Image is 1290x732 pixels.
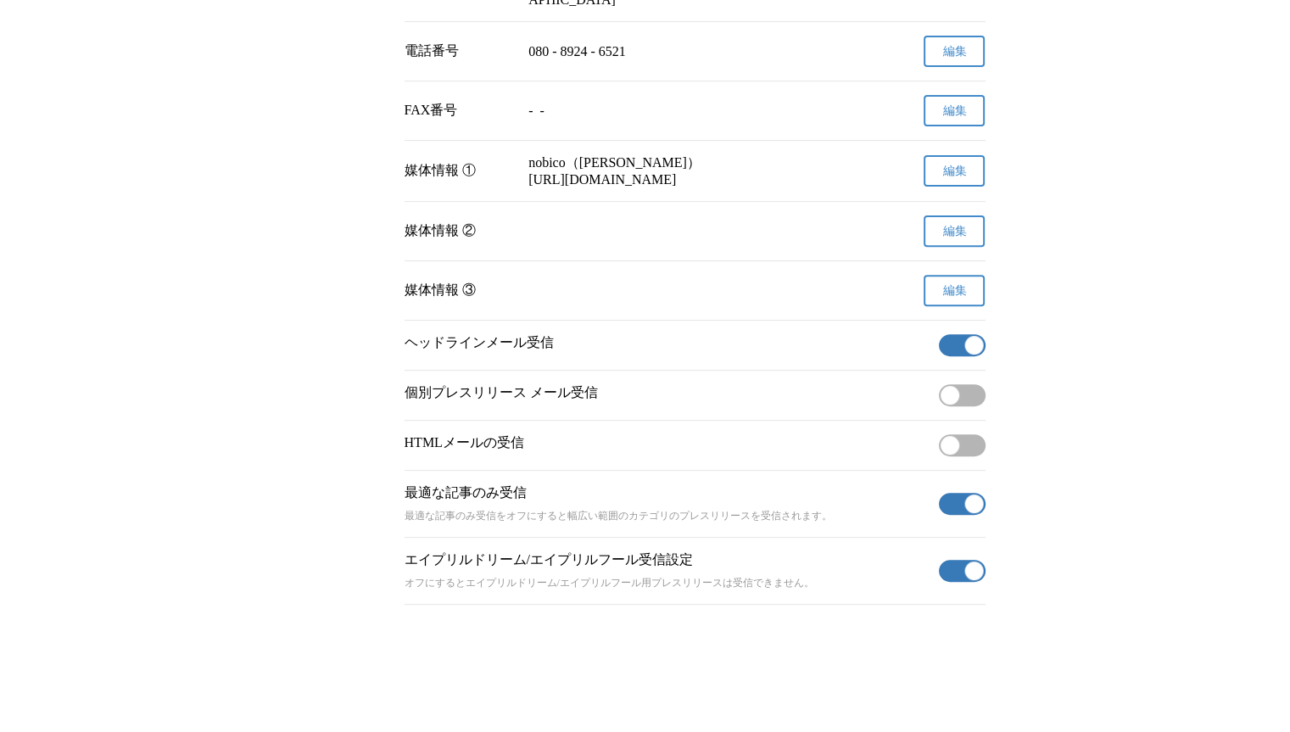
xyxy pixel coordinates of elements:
[405,551,932,569] p: エイプリルドリーム/エイプリルフール受信設定
[924,275,985,306] button: 編集
[942,224,966,239] span: 編集
[528,103,861,119] p: - -
[405,509,932,523] p: 最適な記事のみ受信をオフにすると幅広い範囲のカテゴリのプレスリリースを受信されます。
[942,44,966,59] span: 編集
[528,44,861,59] p: 080 - 8924 - 6521
[405,434,932,452] p: HTMLメールの受信
[405,162,516,180] div: 媒体情報 ①
[405,102,516,120] div: FAX番号
[405,484,932,502] p: 最適な記事のみ受信
[942,283,966,299] span: 編集
[405,334,932,352] p: ヘッドラインメール受信
[405,384,932,402] p: 個別プレスリリース メール受信
[942,164,966,179] span: 編集
[405,576,932,590] p: オフにするとエイプリルドリーム/エイプリルフール用プレスリリースは受信できません。
[924,95,985,126] button: 編集
[924,215,985,247] button: 編集
[405,282,516,299] div: 媒体情報 ③
[924,155,985,187] button: 編集
[942,103,966,119] span: 編集
[924,36,985,67] button: 編集
[405,222,516,240] div: 媒体情報 ②
[528,154,861,187] p: nobico（[PERSON_NAME]） [URL][DOMAIN_NAME]
[405,42,516,60] div: 電話番号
